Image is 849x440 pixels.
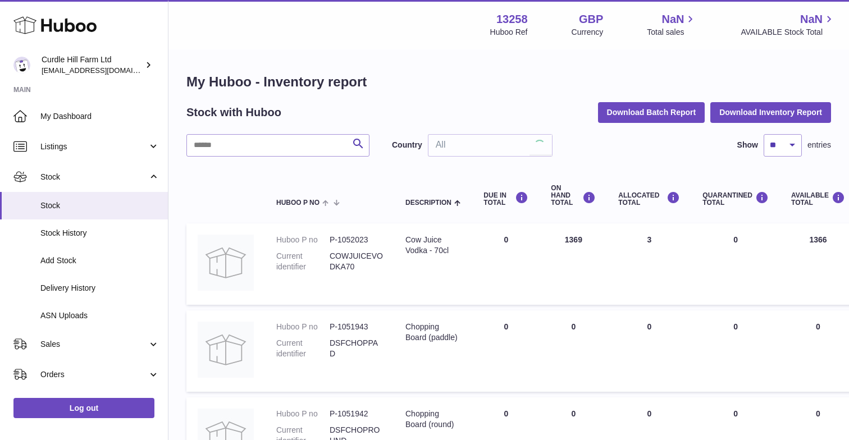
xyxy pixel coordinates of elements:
[540,223,607,305] td: 1369
[40,228,159,239] span: Stock History
[551,185,596,207] div: ON HAND Total
[496,12,528,27] strong: 13258
[737,140,758,150] label: Show
[198,235,254,291] img: product image
[198,322,254,378] img: product image
[741,27,836,38] span: AVAILABLE Stock Total
[661,12,684,27] span: NaN
[276,338,330,359] dt: Current identifier
[42,66,165,75] span: [EMAIL_ADDRESS][DOMAIN_NAME]
[330,322,383,332] dd: P-1051943
[276,409,330,419] dt: Huboo P no
[733,322,738,331] span: 0
[40,111,159,122] span: My Dashboard
[405,322,461,343] div: Chopping Board (paddle)
[741,12,836,38] a: NaN AVAILABLE Stock Total
[710,102,831,122] button: Download Inventory Report
[472,310,540,392] td: 0
[579,12,603,27] strong: GBP
[13,57,30,74] img: will@diddlysquatfarmshop.com
[40,200,159,211] span: Stock
[40,255,159,266] span: Add Stock
[733,235,738,244] span: 0
[40,369,148,380] span: Orders
[186,73,831,91] h1: My Huboo - Inventory report
[330,409,383,419] dd: P-1051942
[40,310,159,321] span: ASN Uploads
[800,12,823,27] span: NaN
[702,191,769,207] div: QUARANTINED Total
[607,223,691,305] td: 3
[40,339,148,350] span: Sales
[40,283,159,294] span: Delivery History
[405,235,461,256] div: Cow Juice Vodka - 70cl
[13,398,154,418] a: Log out
[540,310,607,392] td: 0
[276,251,330,272] dt: Current identifier
[276,322,330,332] dt: Huboo P no
[647,27,697,38] span: Total sales
[483,191,528,207] div: DUE IN TOTAL
[40,172,148,182] span: Stock
[330,251,383,272] dd: COWJUICEVODKA70
[572,27,604,38] div: Currency
[276,199,319,207] span: Huboo P no
[186,105,281,120] h2: Stock with Huboo
[330,235,383,245] dd: P-1052023
[733,409,738,418] span: 0
[405,409,461,430] div: Chopping Board (round)
[42,54,143,76] div: Curdle Hill Farm Ltd
[490,27,528,38] div: Huboo Ref
[607,310,691,392] td: 0
[330,338,383,359] dd: DSFCHOPPAD
[40,141,148,152] span: Listings
[598,102,705,122] button: Download Batch Report
[405,199,451,207] span: Description
[276,235,330,245] dt: Huboo P no
[807,140,831,150] span: entries
[472,223,540,305] td: 0
[392,140,422,150] label: Country
[791,191,845,207] div: AVAILABLE Total
[647,12,697,38] a: NaN Total sales
[618,191,680,207] div: ALLOCATED Total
